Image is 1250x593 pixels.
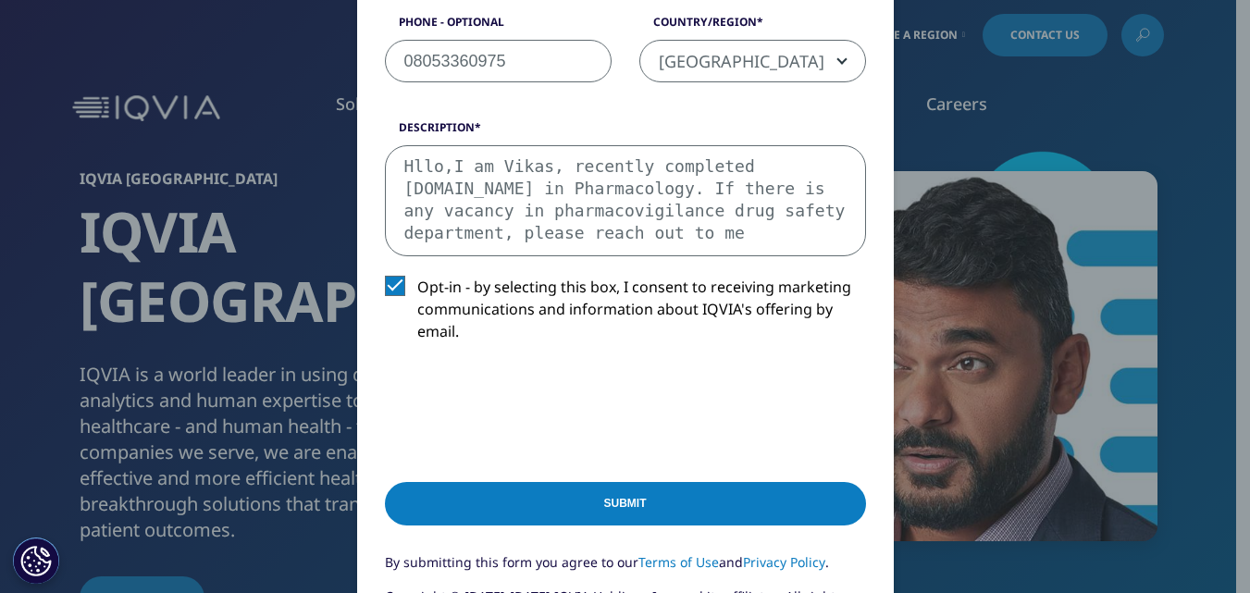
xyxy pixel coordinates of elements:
[385,552,866,587] p: By submitting this form you agree to our and .
[385,482,866,525] input: Submit
[385,372,666,444] iframe: reCAPTCHA
[639,40,866,82] span: India
[385,119,866,145] label: Description
[638,553,719,571] a: Terms of Use
[639,14,866,40] label: Country/Region
[743,553,825,571] a: Privacy Policy
[640,41,865,83] span: India
[13,537,59,584] button: Cookies Settings
[385,14,612,40] label: Phone - Optional
[385,276,866,352] label: Opt-in - by selecting this box, I consent to receiving marketing communications and information a...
